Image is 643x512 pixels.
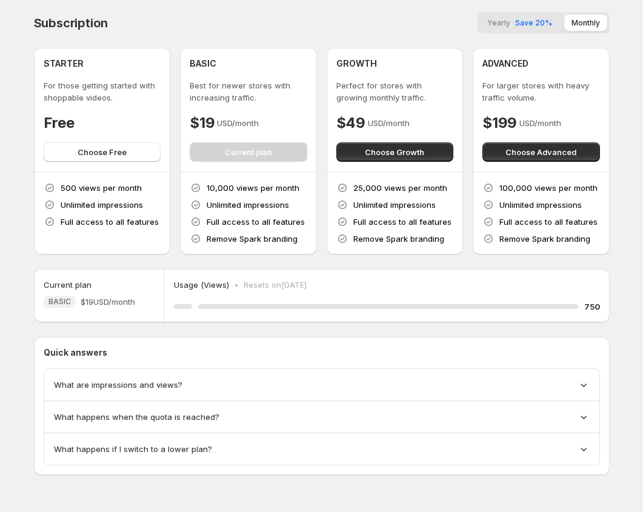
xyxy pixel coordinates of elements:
[78,146,127,158] span: Choose Free
[499,182,598,194] p: 100,000 views per month
[353,182,447,194] p: 25,000 views per month
[480,15,559,31] button: YearlySave 20%
[190,79,307,104] p: Best for newer stores with increasing traffic.
[54,443,212,455] span: What happens if I switch to a lower plan?
[365,146,424,158] span: Choose Growth
[207,233,298,245] p: Remove Spark branding
[584,301,600,313] h5: 750
[44,347,600,359] p: Quick answers
[54,411,219,423] span: What happens when the quota is reached?
[217,117,259,129] p: USD/month
[44,79,161,104] p: For those getting started with shoppable videos.
[207,182,299,194] p: 10,000 views per month
[44,113,75,133] h4: Free
[499,216,598,228] p: Full access to all features
[499,199,582,211] p: Unlimited impressions
[353,233,444,245] p: Remove Spark branding
[564,15,607,31] button: Monthly
[190,113,215,133] h4: $19
[519,117,561,129] p: USD/month
[81,296,135,308] span: $19 USD/month
[336,58,377,70] h4: GROWTH
[54,379,182,391] span: What are impressions and views?
[336,113,365,133] h4: $49
[482,58,528,70] h4: ADVANCED
[505,146,576,158] span: Choose Advanced
[368,117,410,129] p: USD/month
[61,199,143,211] p: Unlimited impressions
[353,199,436,211] p: Unlimited impressions
[44,279,92,291] h5: Current plan
[499,233,590,245] p: Remove Spark branding
[336,79,454,104] p: Perfect for stores with growing monthly traffic.
[487,18,510,27] span: Yearly
[482,79,600,104] p: For larger stores with heavy traffic volume.
[190,58,216,70] h4: BASIC
[207,216,305,228] p: Full access to all features
[61,216,159,228] p: Full access to all features
[482,113,517,133] h4: $199
[482,142,600,162] button: Choose Advanced
[353,216,451,228] p: Full access to all features
[244,279,307,291] p: Resets on [DATE]
[174,279,229,291] p: Usage (Views)
[336,142,454,162] button: Choose Growth
[44,58,84,70] h4: STARTER
[515,18,552,27] span: Save 20%
[34,16,108,30] h4: Subscription
[44,142,161,162] button: Choose Free
[61,182,142,194] p: 500 views per month
[48,297,71,307] span: BASIC
[207,199,289,211] p: Unlimited impressions
[234,279,239,291] p: •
